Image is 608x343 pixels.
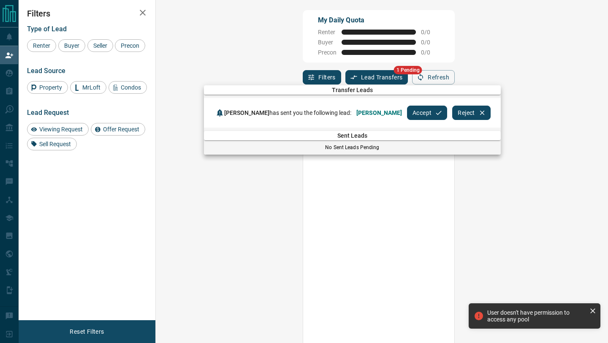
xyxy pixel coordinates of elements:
span: Transfer Leads [204,87,501,93]
p: No Sent Leads Pending [204,144,501,151]
span: Sent Leads [204,132,501,139]
span: [PERSON_NAME] [356,109,402,116]
button: Accept [407,106,447,120]
span: has sent you the following lead: [224,109,351,116]
span: [PERSON_NAME] [224,109,269,116]
div: User doesn't have permission to access any pool [487,309,586,323]
button: Reject [452,106,490,120]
